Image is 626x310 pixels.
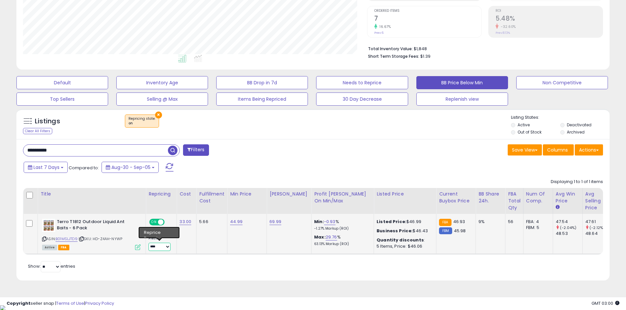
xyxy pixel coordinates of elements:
span: $1.39 [420,53,430,59]
div: Repricing [149,191,174,197]
div: Min Price [230,191,264,197]
div: % [314,219,369,231]
h5: Listings [35,117,60,126]
div: 48.53 [556,231,582,237]
button: 30 Day Decrease [316,93,408,106]
span: Columns [547,147,568,153]
div: Title [40,191,143,197]
span: ON [150,219,158,225]
b: Quantity discounts [377,237,424,243]
a: -0.93 [324,218,336,225]
small: 16.67% [377,24,391,29]
div: 48.64 [585,231,612,237]
label: Active [518,122,530,128]
button: Replenish view [416,93,508,106]
div: Preset: [149,236,172,251]
button: Needs to Reprice [316,76,408,89]
a: 44.99 [230,218,243,225]
div: seller snap | | [7,300,114,307]
div: Listed Price [377,191,433,197]
a: Terms of Use [56,300,84,306]
small: FBA [439,219,451,226]
small: Prev: 8.13% [496,31,510,35]
button: BB Price Below Min [416,76,508,89]
div: Avg Win Price [556,191,580,204]
a: B01MSLJTD9 [56,236,78,242]
div: BB Share 24h. [478,191,502,204]
div: 56 [508,219,518,225]
div: Amazon AI [149,229,172,235]
b: Total Inventory Value: [368,46,413,52]
strong: Copyright [7,300,31,306]
label: Out of Stock [518,129,542,135]
div: Avg Selling Price [585,191,609,211]
div: $46.43 [377,228,431,234]
span: 46.93 [453,218,465,225]
p: 63.13% Markup (ROI) [314,242,369,246]
button: Columns [543,144,574,155]
div: % [314,234,369,246]
small: Avg Win Price. [556,204,560,210]
a: Privacy Policy [85,300,114,306]
span: Last 7 Days [34,164,59,171]
div: 9% [478,219,500,225]
a: 29.76 [326,234,337,240]
div: on [128,121,155,126]
p: -1.27% Markup (ROI) [314,226,369,231]
div: FBA Total Qty [508,191,521,211]
button: Save View [508,144,542,155]
div: FBM: 5 [526,225,548,231]
button: Default [16,76,108,89]
small: (-2.04%) [560,225,576,230]
span: OFF [164,219,174,225]
div: Num of Comp. [526,191,550,204]
b: Listed Price: [377,218,406,225]
button: Inventory Age [116,76,208,89]
button: BB Drop in 7d [216,76,308,89]
button: Items Being Repriced [216,93,308,106]
b: Short Term Storage Fees: [368,53,419,59]
span: Repricing state : [128,116,155,126]
small: (-2.12%) [590,225,605,230]
span: All listings currently available for purchase on Amazon [42,245,57,250]
span: ROI [496,9,603,13]
button: Non Competitive [516,76,608,89]
label: Archived [567,129,585,135]
b: Max: [314,234,326,240]
div: ASIN: [42,219,141,249]
div: Cost [179,191,194,197]
img: 61vrAShOlCL._SL40_.jpg [42,219,55,232]
span: 45.98 [454,228,466,234]
span: 2025-09-13 03:00 GMT [591,300,619,306]
li: $1,848 [368,44,598,52]
div: Fulfillment Cost [199,191,224,204]
small: Prev: 6 [374,31,383,35]
span: FBA [58,245,69,250]
div: 47.54 [556,219,582,225]
button: Aug-30 - Sep-05 [102,162,159,173]
b: Terro T1812 Outdoor Liquid Ant Baits - 6 Pack [57,219,137,233]
div: 5.66 [199,219,222,225]
b: Business Price: [377,228,413,234]
div: Clear All Filters [23,128,52,134]
button: Actions [575,144,603,155]
span: Aug-30 - Sep-05 [111,164,151,171]
p: Listing States: [511,114,610,121]
span: Compared to: [69,165,99,171]
div: [PERSON_NAME] [269,191,309,197]
div: 47.61 [585,219,612,225]
small: FBM [439,227,452,234]
div: Displaying 1 to 1 of 1 items [551,179,603,185]
button: Filters [183,144,209,156]
h2: 7 [374,15,481,24]
label: Deactivated [567,122,591,128]
button: Last 7 Days [24,162,68,173]
span: | SKU: HD-Z4AH-NYWP [79,236,122,241]
div: 5 Items, Price: $46.06 [377,243,431,249]
div: $46.99 [377,219,431,225]
small: -32.60% [498,24,516,29]
span: Ordered Items [374,9,481,13]
button: Selling @ Max [116,93,208,106]
a: 69.99 [269,218,281,225]
button: × [155,112,162,118]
